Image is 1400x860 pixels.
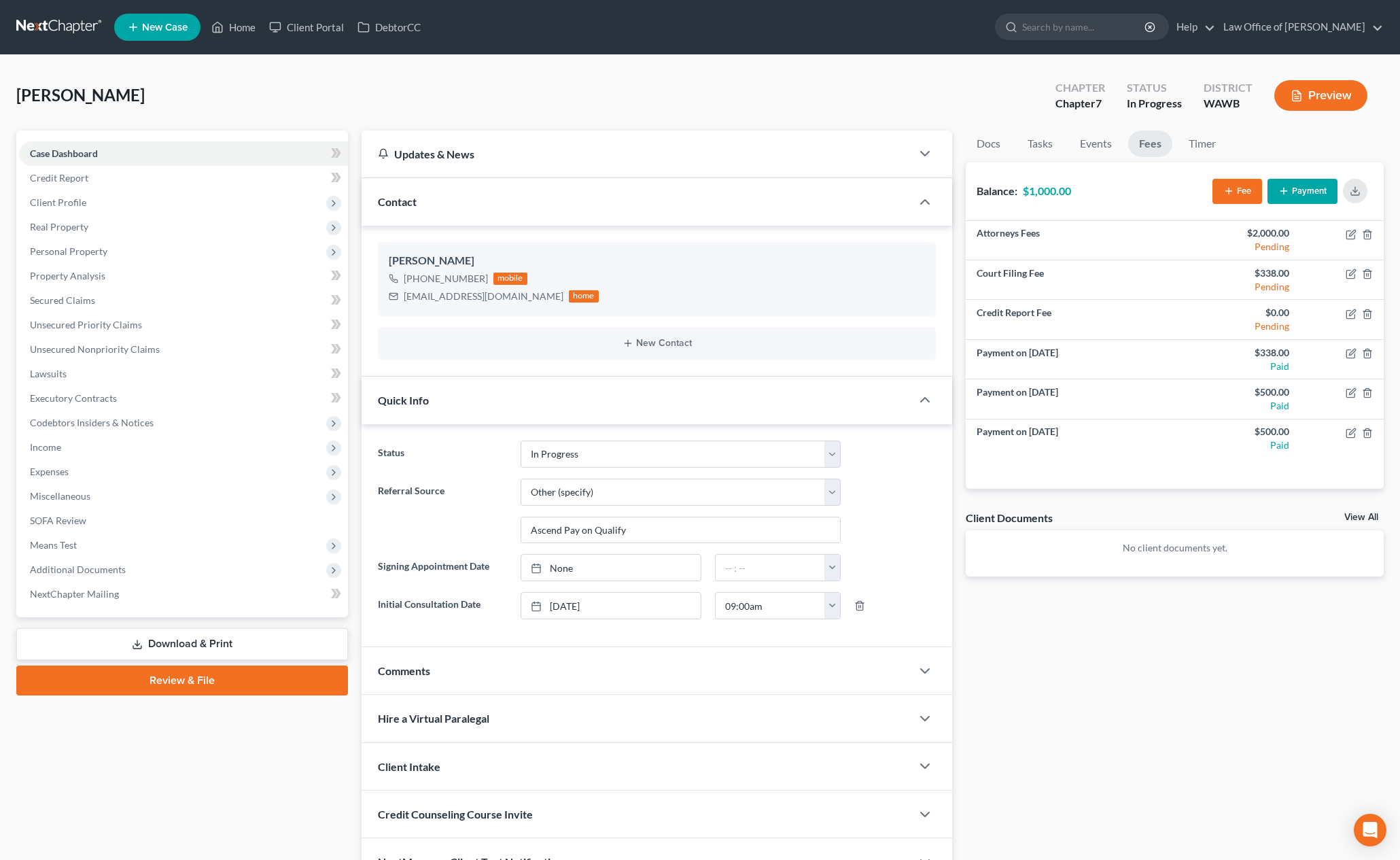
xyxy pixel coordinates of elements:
div: home [569,290,599,303]
div: Open Intercom Messenger [1354,814,1386,846]
div: Paid [1186,438,1290,452]
a: Review & File [16,666,348,695]
div: [EMAIL_ADDRESS][DOMAIN_NAME] [404,290,563,303]
button: New Contact [389,338,925,349]
td: Payment on [DATE] [966,419,1175,458]
label: Status [371,441,514,468]
div: Paid [1186,399,1290,413]
div: Updates & News [378,147,895,161]
span: Secured Claims [30,294,95,306]
span: SOFA Review [30,515,86,526]
span: Real Property [30,221,88,233]
button: Payment [1267,179,1337,204]
a: DebtorCC [351,15,427,39]
a: [DATE] [521,593,701,619]
div: In Progress [1127,96,1182,111]
span: Unsecured Nonpriority Claims [30,343,160,355]
a: Download & Print [16,628,348,660]
td: Credit Report Fee [966,300,1175,339]
a: Case Dashboard [19,141,348,166]
a: Credit Report [19,166,348,190]
div: Pending [1186,240,1290,254]
div: Paid [1186,360,1290,373]
div: $338.00 [1186,266,1290,280]
a: Events [1069,131,1123,157]
span: [PERSON_NAME] [16,85,145,105]
a: Tasks [1017,131,1064,157]
div: District [1204,80,1253,96]
span: Client Profile [30,196,86,208]
span: Personal Property [30,245,107,257]
span: Credit Counseling Course Invite [378,808,533,821]
strong: $1,000.00 [1023,184,1071,197]
input: -- : -- [716,593,824,619]
a: SOFA Review [19,509,348,533]
span: Hire a Virtual Paralegal [378,712,489,725]
a: Home [205,15,262,39]
span: Unsecured Priority Claims [30,319,142,330]
td: Attorneys Fees [966,221,1175,260]
div: $500.00 [1186,385,1290,399]
a: Unsecured Nonpriority Claims [19,337,348,362]
a: Timer [1178,131,1227,157]
span: Comments [378,664,430,677]
div: Chapter [1055,80,1105,96]
a: Law Office of [PERSON_NAME] [1217,15,1383,39]
div: Chapter [1055,96,1105,111]
td: Payment on [DATE] [966,379,1175,419]
label: Referral Source [371,479,514,544]
a: Lawsuits [19,362,348,386]
input: Other Referral Source [521,517,840,543]
span: Quick Info [378,394,429,407]
a: None [521,555,701,581]
div: $0.00 [1186,306,1290,320]
div: $338.00 [1186,346,1290,360]
span: Case Dashboard [30,148,98,159]
a: NextChapter Mailing [19,582,348,606]
span: Means Test [30,539,77,551]
span: Executory Contracts [30,392,117,404]
span: Lawsuits [30,368,67,379]
span: Contact [378,195,417,208]
label: Initial Consultation Date [371,592,514,619]
span: Property Analysis [30,270,105,281]
span: Credit Report [30,172,88,184]
a: Help [1170,15,1215,39]
input: -- : -- [716,555,824,581]
div: [PHONE_NUMBER] [404,272,488,286]
a: Docs [966,131,1011,157]
span: Client Intake [378,760,440,773]
input: Search by name... [1022,14,1147,39]
div: $2,000.00 [1186,226,1290,240]
td: Court Filing Fee [966,260,1175,300]
span: New Case [142,22,188,33]
div: [PERSON_NAME] [389,253,925,269]
div: Pending [1186,320,1290,333]
div: WAWB [1204,96,1253,111]
div: mobile [493,273,527,285]
span: Miscellaneous [30,490,90,502]
a: Unsecured Priority Claims [19,313,348,337]
div: $500.00 [1186,425,1290,438]
div: Status [1127,80,1182,96]
span: NextChapter Mailing [30,588,119,600]
a: Client Portal [262,15,351,39]
strong: Balance: [977,184,1017,197]
label: Signing Appointment Date [371,554,514,581]
span: Codebtors Insiders & Notices [30,417,154,428]
a: View All [1344,513,1378,522]
p: No client documents yet. [977,541,1373,555]
td: Payment on [DATE] [966,340,1175,379]
span: Expenses [30,466,69,477]
a: Executory Contracts [19,386,348,411]
div: Pending [1186,280,1290,294]
a: Secured Claims [19,288,348,313]
a: Fees [1128,131,1172,157]
span: 7 [1096,97,1102,109]
span: Additional Documents [30,564,126,575]
a: Property Analysis [19,264,348,288]
button: Preview [1274,80,1367,111]
span: Income [30,441,61,453]
button: Fee [1212,179,1262,204]
div: Client Documents [966,511,1053,525]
